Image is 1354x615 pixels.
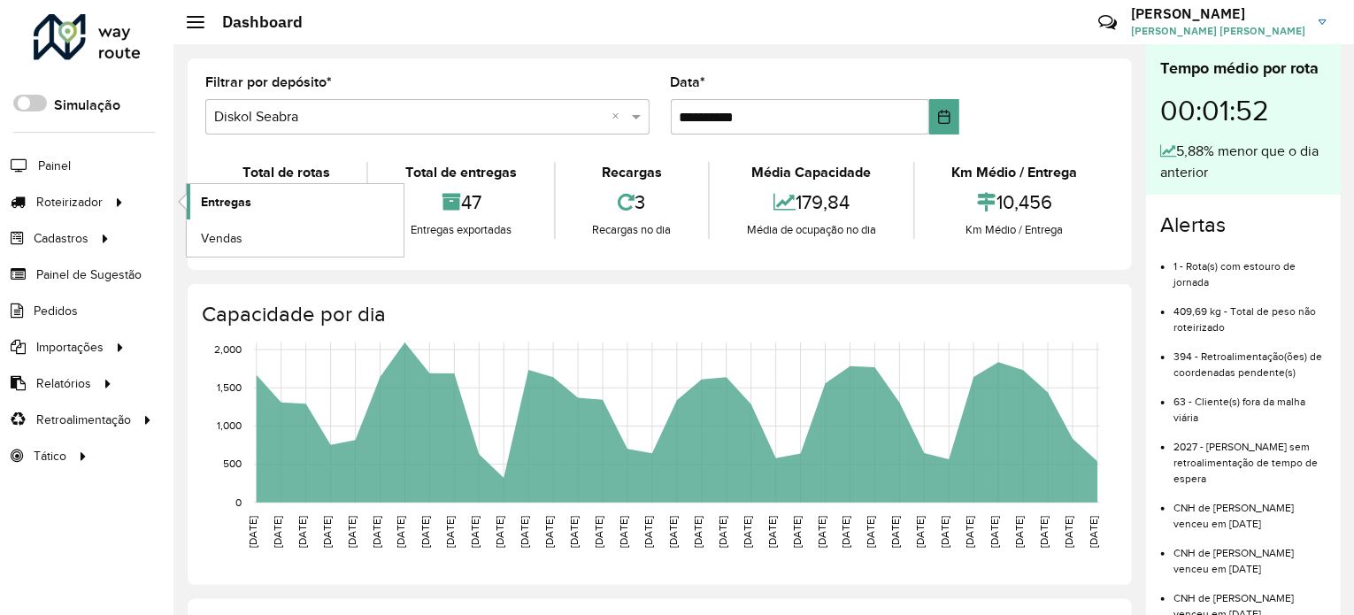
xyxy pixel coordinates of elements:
li: 409,69 kg - Total de peso não roteirizado [1173,290,1327,335]
div: Total de rotas [210,162,362,183]
label: Filtrar por depósito [205,72,332,93]
text: [DATE] [371,516,382,548]
div: Críticas? Dúvidas? Elogios? Sugestões? Entre em contato conosco! [887,5,1072,53]
text: [DATE] [1088,516,1099,548]
button: Choose Date [929,99,959,135]
span: Painel [38,157,71,175]
text: 2,000 [214,343,242,355]
div: Entregas exportadas [373,221,549,239]
text: [DATE] [791,516,803,548]
text: [DATE] [642,516,654,548]
a: Vendas [187,220,404,256]
text: [DATE] [469,516,481,548]
div: 179,84 [714,183,908,221]
div: Média de ocupação no dia [714,221,908,239]
div: Recargas no dia [560,221,704,239]
h2: Dashboard [204,12,303,32]
span: Painel de Sugestão [36,265,142,284]
li: 394 - Retroalimentação(ões) de coordenadas pendente(s) [1173,335,1327,381]
text: [DATE] [766,516,778,548]
div: Km Médio / Entrega [919,221,1110,239]
div: Recargas [560,162,704,183]
span: Roteirizador [36,193,103,211]
span: Cadastros [34,229,88,248]
text: 0 [235,496,242,508]
text: [DATE] [1038,516,1050,548]
text: [DATE] [1013,516,1025,548]
span: Entregas [201,193,251,211]
text: [DATE] [841,516,852,548]
h4: Capacidade por dia [202,302,1114,327]
li: 1 - Rota(s) com estouro de jornada [1173,245,1327,290]
a: Entregas [187,184,404,219]
a: Contato Rápido [1089,4,1127,42]
label: Simulação [54,95,120,116]
text: [DATE] [939,516,950,548]
span: Retroalimentação [36,411,131,429]
h3: [PERSON_NAME] [1131,5,1305,22]
text: [DATE] [494,516,505,548]
div: 3 [560,183,704,221]
text: [DATE] [519,516,530,548]
text: [DATE] [742,516,753,548]
text: [DATE] [890,516,902,548]
text: [DATE] [865,516,877,548]
h4: Alertas [1160,212,1327,238]
span: Clear all [612,106,627,127]
text: [DATE] [444,516,456,548]
text: [DATE] [272,516,283,548]
text: [DATE] [915,516,927,548]
li: CNH de [PERSON_NAME] venceu em [DATE] [1173,487,1327,532]
text: [DATE] [396,516,407,548]
text: [DATE] [568,516,580,548]
span: Importações [36,338,104,357]
text: 1,000 [217,420,242,432]
text: [DATE] [543,516,555,548]
text: [DATE] [1063,516,1074,548]
div: Tempo médio por rota [1160,57,1327,81]
div: 10,456 [919,183,1110,221]
text: [DATE] [296,516,308,548]
text: [DATE] [964,516,975,548]
span: Vendas [201,229,242,248]
li: 2027 - [PERSON_NAME] sem retroalimentação de tempo de espera [1173,426,1327,487]
text: [DATE] [989,516,1000,548]
li: CNH de [PERSON_NAME] venceu em [DATE] [1173,532,1327,577]
span: Relatórios [36,374,91,393]
text: [DATE] [321,516,333,548]
text: [DATE] [346,516,358,548]
text: [DATE] [667,516,679,548]
text: [DATE] [593,516,604,548]
text: 500 [223,458,242,470]
span: Pedidos [34,302,78,320]
text: [DATE] [816,516,827,548]
div: 47 [373,183,549,221]
li: 63 - Cliente(s) fora da malha viária [1173,381,1327,426]
span: Tático [34,447,66,465]
text: [DATE] [717,516,728,548]
div: 00:01:52 [1160,81,1327,141]
text: [DATE] [692,516,704,548]
text: [DATE] [618,516,629,548]
div: Média Capacidade [714,162,908,183]
label: Data [671,72,706,93]
div: 5,88% menor que o dia anterior [1160,141,1327,183]
span: [PERSON_NAME] [PERSON_NAME] [1131,23,1305,39]
text: 1,500 [217,381,242,393]
text: [DATE] [419,516,431,548]
div: Total de entregas [373,162,549,183]
div: Km Médio / Entrega [919,162,1110,183]
text: [DATE] [247,516,258,548]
